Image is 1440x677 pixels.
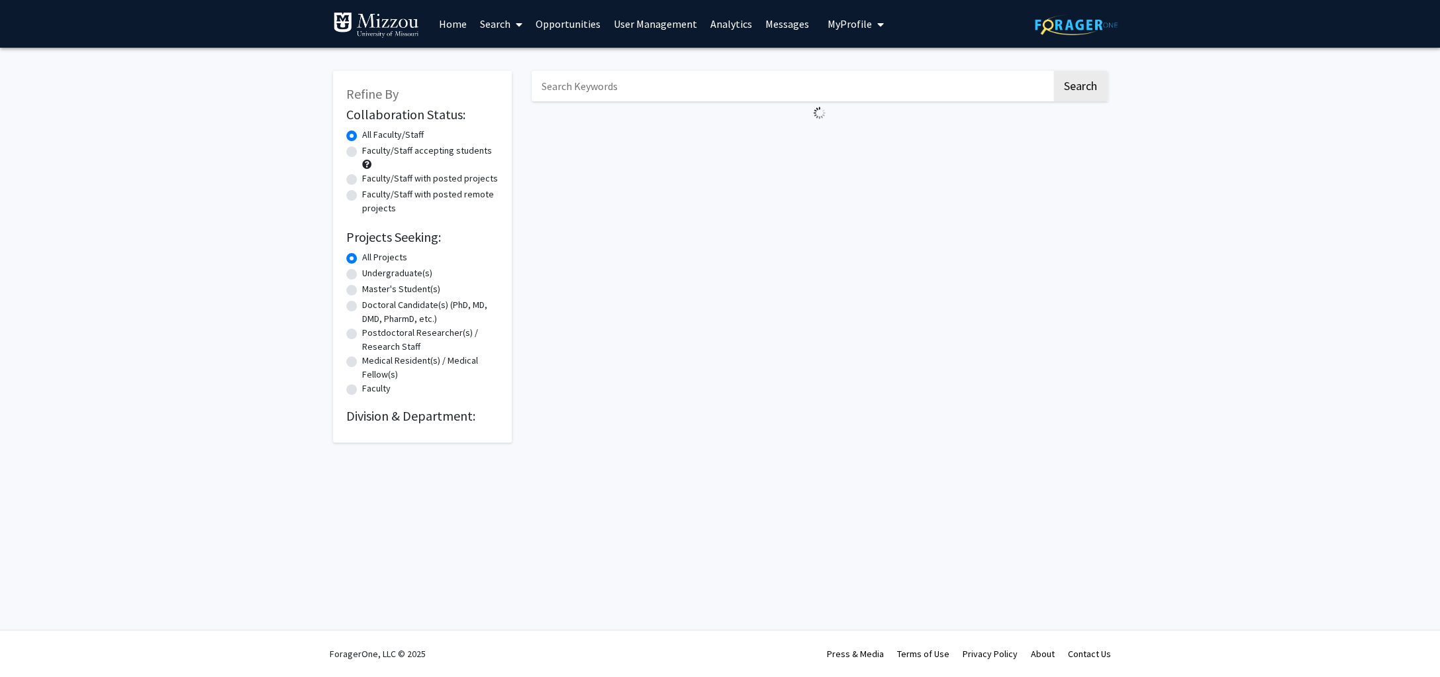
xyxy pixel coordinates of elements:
label: Faculty/Staff with posted remote projects [362,187,499,215]
a: Analytics [704,1,759,47]
a: Search [473,1,529,47]
label: Medical Resident(s) / Medical Fellow(s) [362,354,499,382]
a: Messages [759,1,816,47]
label: All Faculty/Staff [362,128,424,142]
img: ForagerOne Logo [1035,15,1118,35]
button: Search [1053,71,1108,101]
label: Undergraduate(s) [362,266,432,280]
a: Home [432,1,473,47]
img: Loading [808,101,831,125]
label: Faculty/Staff with posted projects [362,172,498,185]
a: User Management [607,1,704,47]
h2: Division & Department: [346,408,499,424]
label: Faculty [362,382,391,395]
a: Contact Us [1068,648,1111,660]
a: Privacy Policy [963,648,1018,660]
label: All Projects [362,250,407,264]
label: Faculty/Staff accepting students [362,144,492,158]
label: Postdoctoral Researcher(s) / Research Staff [362,326,499,354]
label: Master's Student(s) [362,282,440,296]
span: My Profile [828,17,872,30]
label: Doctoral Candidate(s) (PhD, MD, DMD, PharmD, etc.) [362,298,499,326]
iframe: Chat [10,617,56,667]
a: Press & Media [827,648,884,660]
div: ForagerOne, LLC © 2025 [330,631,426,677]
span: Refine By [346,85,399,102]
img: University of Missouri Logo [333,12,419,38]
a: Opportunities [529,1,607,47]
a: Terms of Use [897,648,949,660]
a: About [1031,648,1055,660]
input: Search Keywords [532,71,1051,101]
h2: Collaboration Status: [346,107,499,123]
h2: Projects Seeking: [346,229,499,245]
nav: Page navigation [532,125,1108,155]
